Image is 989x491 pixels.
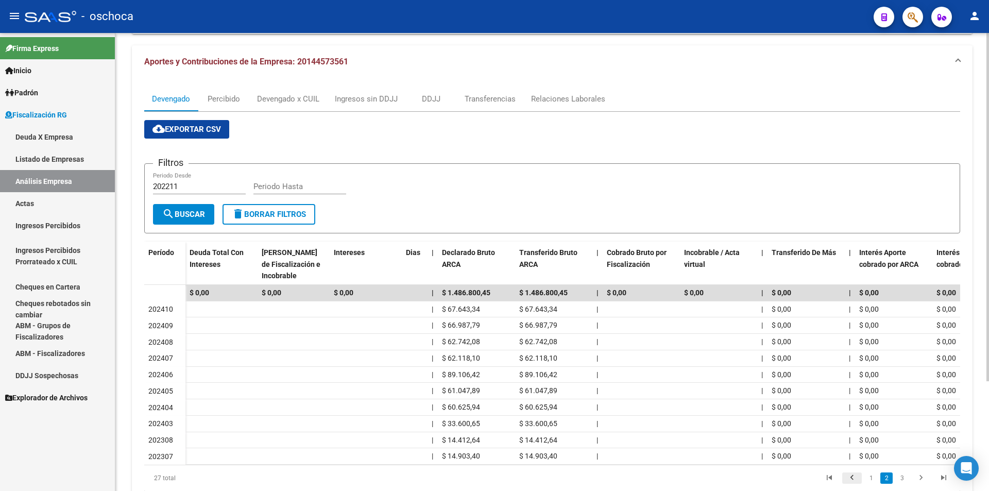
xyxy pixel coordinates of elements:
span: $ 60.625,94 [519,403,557,411]
h3: Filtros [153,156,189,170]
span: | [432,337,433,346]
span: Aportes y Contribuciones de la Empresa: 20144573561 [144,57,348,66]
span: | [432,321,433,329]
a: 2 [880,472,893,484]
span: $ 0,00 [859,354,879,362]
span: | [432,436,433,444]
span: | [432,248,434,257]
span: $ 0,00 [772,386,791,395]
span: | [596,354,598,362]
span: $ 0,00 [334,289,353,297]
a: go to next page [911,472,931,484]
span: $ 0,00 [859,403,879,411]
span: $ 14.903,40 [442,452,480,460]
span: Incobrable / Acta virtual [684,248,740,268]
span: $ 0,00 [772,403,791,411]
div: DDJJ [422,93,440,105]
span: Cobrado Bruto por Fiscalización [607,248,667,268]
span: | [596,419,598,428]
span: | [761,248,763,257]
span: $ 62.118,10 [519,354,557,362]
li: page 1 [863,469,879,487]
span: $ 66.987,79 [442,321,480,329]
a: 3 [896,472,908,484]
span: $ 0,00 [772,337,791,346]
span: Fiscalización RG [5,109,67,121]
span: $ 33.600,65 [442,419,480,428]
a: go to first page [820,472,839,484]
button: Buscar [153,204,214,225]
span: $ 61.047,89 [442,386,480,395]
span: $ 14.903,40 [519,452,557,460]
datatable-header-cell: Incobrable / Acta virtual [680,242,757,287]
span: | [432,354,433,362]
div: Relaciones Laborales [531,93,605,105]
span: $ 14.412,64 [519,436,557,444]
span: $ 0,00 [859,289,879,297]
mat-icon: delete [232,208,244,220]
span: | [432,370,433,379]
span: | [761,321,763,329]
span: $ 1.486.800,45 [442,289,490,297]
span: $ 0,00 [859,436,879,444]
span: | [761,403,763,411]
span: | [849,403,850,411]
mat-expansion-panel-header: Aportes y Contribuciones de la Empresa: 20144573561 [132,45,973,78]
span: - oschoca [81,5,133,28]
span: | [596,337,598,346]
span: $ 0,00 [936,354,956,362]
span: 202407 [148,354,173,362]
span: $ 0,00 [859,337,879,346]
span: $ 0,00 [936,305,956,313]
span: | [596,386,598,395]
span: Período [148,248,174,257]
span: | [596,452,598,460]
span: $ 0,00 [190,289,209,297]
span: 202406 [148,370,173,379]
span: | [761,354,763,362]
span: $ 0,00 [936,337,956,346]
span: | [849,419,850,428]
span: $ 66.987,79 [519,321,557,329]
span: [PERSON_NAME] de Fiscalización e Incobrable [262,248,320,280]
div: Percibido [208,93,240,105]
div: Open Intercom Messenger [954,456,979,481]
span: Padrón [5,87,38,98]
span: $ 60.625,94 [442,403,480,411]
span: | [596,403,598,411]
span: $ 0,00 [859,452,879,460]
span: | [761,337,763,346]
span: | [596,370,598,379]
span: | [432,305,433,313]
span: Declarado Bruto ARCA [442,248,495,268]
span: $ 14.412,64 [442,436,480,444]
span: Exportar CSV [152,125,221,134]
div: Devengado [152,93,190,105]
span: Transferido De Más [772,248,836,257]
button: Exportar CSV [144,120,229,139]
span: $ 33.600,65 [519,419,557,428]
span: Dias [406,248,420,257]
span: 202308 [148,436,173,444]
span: $ 0,00 [936,452,956,460]
span: $ 0,00 [859,370,879,379]
datatable-header-cell: | [757,242,768,287]
span: | [849,386,850,395]
span: $ 0,00 [859,321,879,329]
span: $ 0,00 [772,436,791,444]
span: | [596,289,599,297]
span: $ 89.106,42 [519,370,557,379]
span: $ 62.742,08 [442,337,480,346]
li: page 2 [879,469,894,487]
span: 202404 [148,403,173,412]
span: | [849,452,850,460]
span: | [849,370,850,379]
span: | [432,403,433,411]
datatable-header-cell: Declarado Bruto ARCA [438,242,515,287]
span: | [849,289,851,297]
span: | [761,305,763,313]
span: Deuda Total Con Intereses [190,248,244,268]
span: 202409 [148,321,173,330]
span: $ 61.047,89 [519,386,557,395]
mat-icon: person [968,10,981,22]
